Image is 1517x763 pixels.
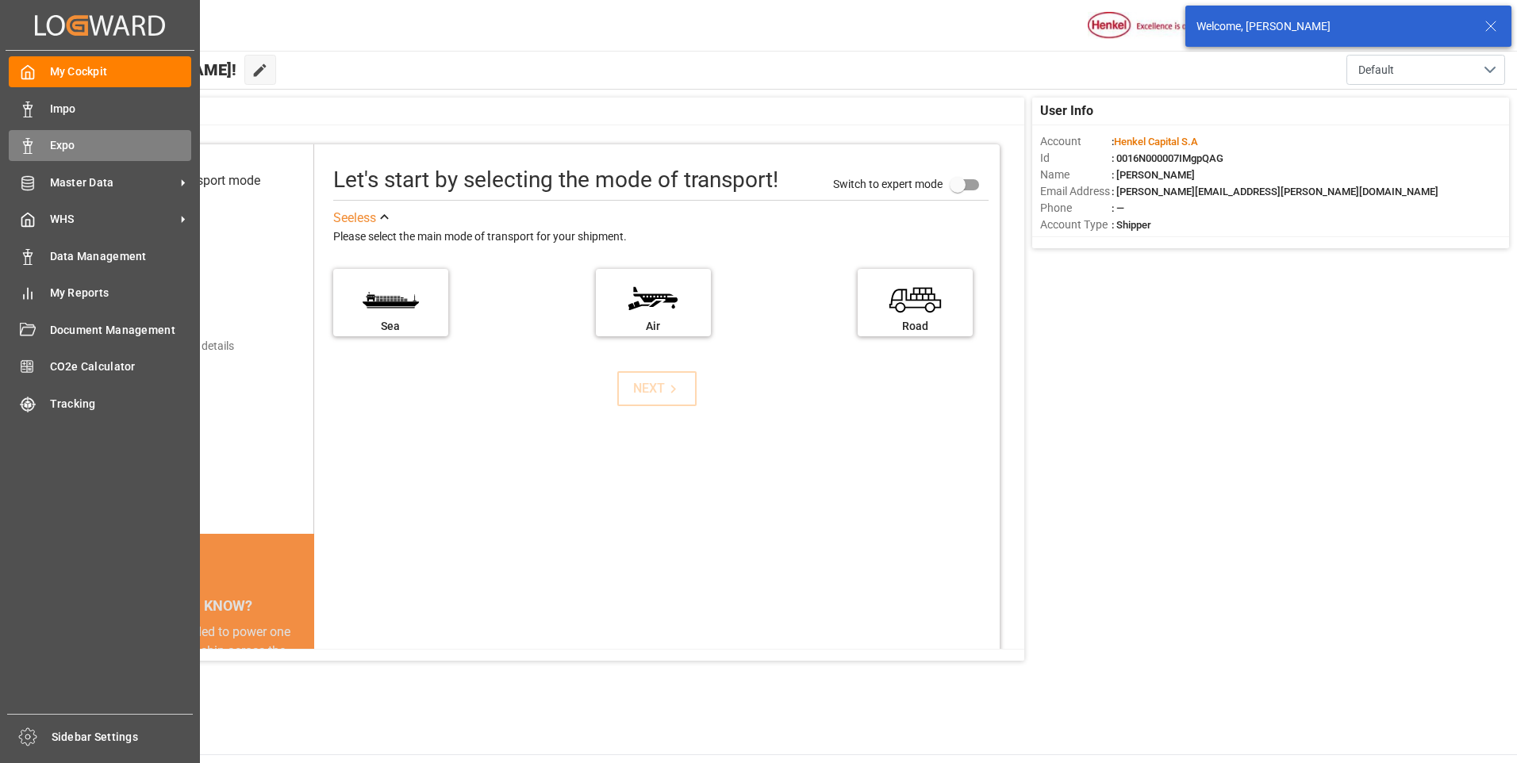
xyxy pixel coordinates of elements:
a: Document Management [9,314,191,345]
div: Welcome, [PERSON_NAME] [1196,18,1469,35]
div: Air [604,318,703,335]
button: open menu [1346,55,1505,85]
span: Expo [50,137,192,154]
a: My Cockpit [9,56,191,87]
span: Impo [50,101,192,117]
span: Account Type [1040,217,1112,233]
span: My Reports [50,285,192,301]
a: CO2e Calculator [9,351,191,382]
button: next slide / item [292,623,314,756]
span: : Shipper [1112,219,1151,231]
span: Default [1358,62,1394,79]
span: Data Management [50,248,192,265]
img: Henkel%20logo.jpg_1689854090.jpg [1088,12,1221,40]
div: Road [866,318,965,335]
a: Tracking [9,388,191,419]
span: : 0016N000007IMgpQAG [1112,152,1223,164]
span: Master Data [50,174,175,191]
span: Name [1040,167,1112,183]
div: Sea [341,318,440,335]
a: Data Management [9,240,191,271]
div: See less [333,209,376,228]
span: WHS [50,211,175,228]
button: NEXT [617,371,697,406]
a: My Reports [9,278,191,309]
div: Please select the main mode of transport for your shipment. [333,228,989,247]
div: NEXT [633,379,682,398]
span: : [1112,136,1198,148]
span: Tracking [50,396,192,412]
span: : [PERSON_NAME] [1112,169,1195,181]
span: Email Address [1040,183,1112,200]
a: Expo [9,130,191,161]
span: : [PERSON_NAME][EMAIL_ADDRESS][PERSON_NAME][DOMAIN_NAME] [1112,186,1438,197]
span: CO2e Calculator [50,358,192,375]
span: Phone [1040,200,1112,217]
span: My Cockpit [50,63,192,80]
div: Add shipping details [135,338,234,355]
span: : — [1112,202,1124,214]
span: Id [1040,150,1112,167]
span: Sidebar Settings [52,729,194,746]
span: Document Management [50,322,192,339]
span: Account [1040,133,1112,150]
span: User Info [1040,102,1093,121]
a: Impo [9,93,191,124]
span: Switch to expert mode [833,177,943,190]
span: Henkel Capital S.A [1114,136,1198,148]
div: Let's start by selecting the mode of transport! [333,163,778,197]
span: Hello [PERSON_NAME]! [66,55,236,85]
